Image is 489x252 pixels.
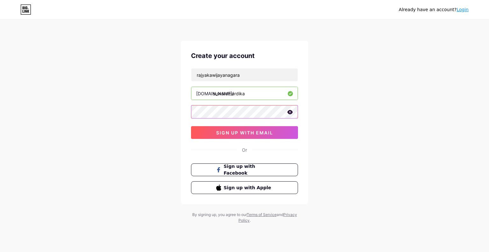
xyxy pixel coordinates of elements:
div: [DOMAIN_NAME]/ [196,90,234,97]
input: username [191,87,298,100]
span: Sign up with Facebook [224,163,273,176]
div: Create your account [191,51,298,61]
a: Login [457,7,469,12]
a: Terms of Service [247,212,277,217]
span: Sign up with Apple [224,184,273,191]
input: Email [191,68,298,81]
div: Already have an account? [399,6,469,13]
button: Sign up with Apple [191,181,298,194]
div: Or [242,147,247,153]
button: sign up with email [191,126,298,139]
button: Sign up with Facebook [191,163,298,176]
div: By signing up, you agree to our and . [190,212,299,223]
span: sign up with email [216,130,273,135]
